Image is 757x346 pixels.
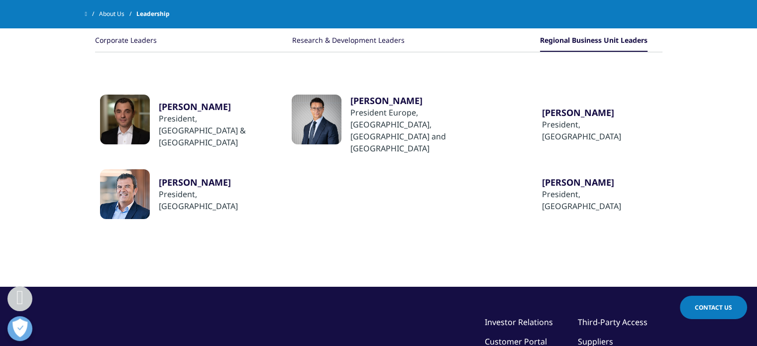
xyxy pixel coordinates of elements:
button: Regional Business Unit Leaders [540,30,648,52]
a: ​[PERSON_NAME] [159,176,274,188]
a: [PERSON_NAME] [159,101,274,113]
div: President, [GEOGRAPHIC_DATA] [542,188,657,212]
a: About Us [99,5,136,23]
a: Contact Us [680,296,747,319]
div: ​President, [GEOGRAPHIC_DATA] [159,188,274,212]
div: ​President, [GEOGRAPHIC_DATA] [542,118,657,142]
a: ​[PERSON_NAME] [350,95,466,107]
div: President Europe, [GEOGRAPHIC_DATA], [GEOGRAPHIC_DATA] and [GEOGRAPHIC_DATA] [350,107,466,154]
a: Third-Party Access [578,317,648,328]
button: Research & Development Leaders [292,30,405,52]
button: Open Preferences [7,316,32,341]
a: Investor Relations [485,317,553,328]
a: [PERSON_NAME] [542,107,657,118]
span: Leadership [136,5,170,23]
button: Corporate Leaders [95,30,157,52]
a: [PERSON_NAME] [542,176,657,188]
div: ​President, [GEOGRAPHIC_DATA] & [GEOGRAPHIC_DATA] [159,113,274,148]
span: Contact Us [695,303,732,312]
